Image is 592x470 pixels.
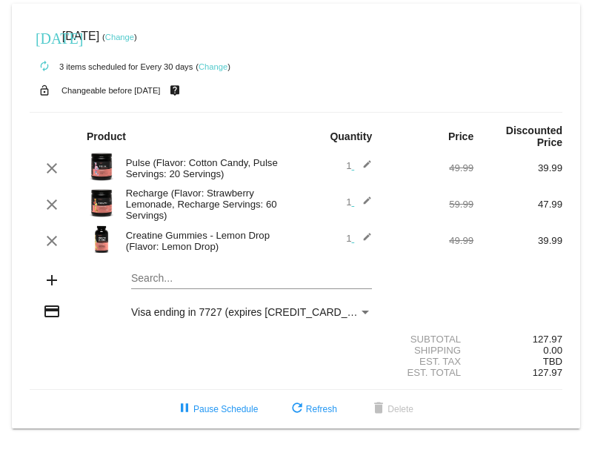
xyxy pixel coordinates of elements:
div: Est. Total [385,367,473,378]
strong: Product [87,130,126,142]
button: Refresh [276,396,349,423]
mat-icon: clear [43,196,61,214]
strong: Price [448,130,473,142]
img: Recharge-60S-bottle-Image-Carousel-Strw-Lemonade.png [87,188,116,218]
span: 1 [346,196,372,208]
button: Delete [358,396,425,423]
mat-icon: edit [354,232,372,250]
mat-icon: lock_open [36,81,53,100]
strong: Quantity [330,130,372,142]
a: Change [105,33,134,42]
strong: Discounted Price [506,125,562,148]
span: Pause Schedule [176,404,258,414]
span: Refresh [288,404,337,414]
span: 1 [346,233,372,244]
div: 47.99 [473,199,562,210]
mat-icon: edit [354,159,372,177]
mat-icon: pause [176,400,193,418]
div: Shipping [385,345,473,356]
a: Change [199,62,227,71]
mat-icon: delete [370,400,388,418]
img: Pulse-20S-Cotton-Candy-Roman-Berezecky-2.png [87,152,116,182]
small: Changeable before [DATE] [61,86,161,95]
mat-select: Payment Method [131,306,372,318]
span: TBD [543,356,562,367]
div: Creatine Gummies - Lemon Drop (Flavor: Lemon Drop) [119,230,296,252]
small: ( ) [196,62,230,71]
div: 49.99 [385,162,473,173]
div: Recharge (Flavor: Strawberry Lemonade, Recharge Servings: 60 Servings) [119,188,296,221]
div: Est. Tax [385,356,473,367]
div: 127.97 [473,334,562,345]
span: 127.97 [533,367,562,378]
mat-icon: clear [43,232,61,250]
small: ( ) [102,33,137,42]
mat-icon: live_help [166,81,184,100]
mat-icon: credit_card [43,302,61,320]
div: 59.99 [385,199,473,210]
span: 0.00 [543,345,562,356]
img: Image-1-Creatine-Gummies-Roman-Berezecky_optimized.png [87,225,116,254]
small: 3 items scheduled for Every 30 days [30,62,193,71]
div: 39.99 [473,162,562,173]
mat-icon: refresh [288,400,306,418]
div: 49.99 [385,235,473,246]
mat-icon: clear [43,159,61,177]
mat-icon: add [43,271,61,289]
div: Subtotal [385,334,473,345]
button: Pause Schedule [164,396,270,423]
input: Search... [131,273,372,285]
div: Pulse (Flavor: Cotton Candy, Pulse Servings: 20 Servings) [119,157,296,179]
mat-icon: edit [354,196,372,214]
div: 39.99 [473,235,562,246]
span: 1 [346,160,372,171]
span: Visa ending in 7727 (expires [CREDIT_CARD_DATA]) [131,306,379,318]
mat-icon: autorenew [36,58,53,76]
mat-icon: [DATE] [36,28,53,46]
span: Delete [370,404,413,414]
